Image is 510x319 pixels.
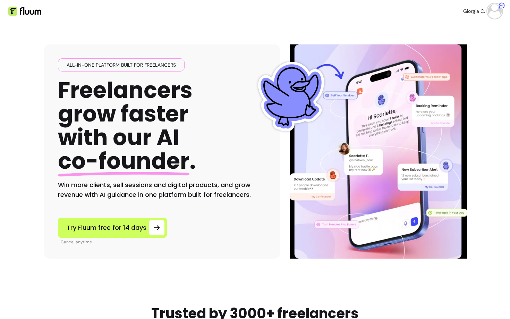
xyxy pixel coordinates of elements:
[8,7,41,16] img: Fluum Logo
[58,78,196,173] h1: Freelancers grow faster with our AI .
[488,4,502,18] img: avatar
[58,145,189,176] span: co-founder
[463,8,485,15] span: Giorgia C.
[58,218,167,238] a: Try Fluum free for 14 days
[61,239,167,245] p: Cancel anytime
[64,61,179,68] span: All-in-one platform built for freelancers
[463,4,502,18] button: avatarGiorgia C.
[291,44,466,259] img: Illustration of Fluum AI Co-Founder on a smartphone, showing solo business performance insights s...
[256,62,326,131] img: Fluum Duck sticker
[67,223,146,233] span: Try Fluum free for 14 days
[58,180,266,200] h2: Win more clients, sell sessions and digital products, and grow revenue with AI guidance in one pl...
